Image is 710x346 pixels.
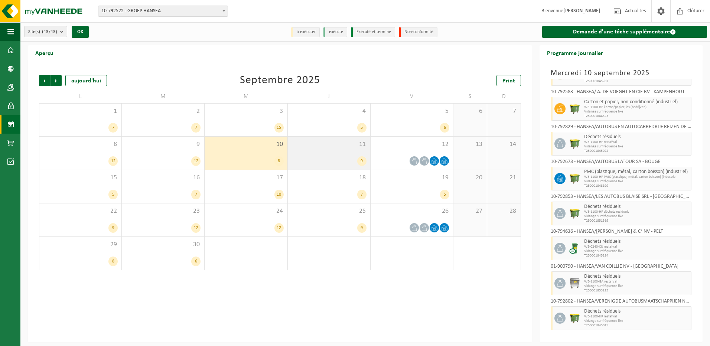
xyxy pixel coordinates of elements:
[584,184,689,188] span: T250001848899
[584,179,689,184] span: Vidange sur fréquence fixe
[240,75,320,86] div: Septembre 2025
[371,90,453,103] td: V
[584,323,689,328] span: T250001845015
[563,8,600,14] strong: [PERSON_NAME]
[569,278,580,289] img: WB-1100-GAL-GY-02
[39,75,50,86] span: Précédent
[551,68,691,79] h3: Mercredi 10 septembre 2025
[39,90,122,103] td: L
[357,190,367,199] div: 7
[274,190,284,199] div: 10
[191,156,201,166] div: 12
[28,45,61,60] h2: Aperçu
[43,241,118,249] span: 29
[108,156,118,166] div: 12
[357,123,367,133] div: 5
[491,207,517,215] span: 28
[551,89,691,97] div: 10-792583 - HANSEA/ A. DE VOEGHT EN CIE BV - KAMPENHOUT
[584,110,689,114] span: Vidange sur fréquence fixe
[491,107,517,115] span: 7
[584,245,689,249] span: WB-0240-CU restafval
[357,223,367,233] div: 9
[551,264,691,271] div: 01-900790 - HANSEA/VAN COILLIE NV - [GEOGRAPHIC_DATA]
[584,140,689,144] span: WB-1100-HP restafval
[374,174,449,182] span: 19
[502,78,515,84] span: Print
[487,90,521,103] td: D
[542,26,707,38] a: Demande d'une tâche supplémentaire
[584,314,689,319] span: WB-1100-HP restafval
[584,219,689,223] span: T250001851519
[126,207,201,215] span: 23
[42,29,57,34] count: (43/43)
[584,214,689,219] span: Vidange sur fréquence fixe
[584,309,689,314] span: Déchets résiduels
[551,194,691,202] div: 10-792853 - HANSEA/LES AUTOBUS BLAISE SRL - [GEOGRAPHIC_DATA]
[43,140,118,148] span: 8
[122,90,205,103] td: M
[584,280,689,284] span: WB-1100-GA restafval
[457,140,483,148] span: 13
[191,223,201,233] div: 12
[496,75,521,86] a: Print
[551,299,691,306] div: 10-792802 - HANSEA/VERENIGDE AUTOBUSMAATSCHAPPIJEN NV - [GEOGRAPHIC_DATA]
[440,123,449,133] div: 6
[551,229,691,236] div: 10-794636 - HANSEA/[PERSON_NAME] & C° NV - PELT
[108,123,118,133] div: 7
[584,288,689,293] span: T250001853215
[584,105,689,110] span: WB-1100-HP karton/papier, los (bedrijven)
[584,114,689,118] span: T250001844323
[457,207,483,215] span: 27
[584,210,689,214] span: WB-1100-HP déchets résiduels
[108,223,118,233] div: 9
[208,107,283,115] span: 3
[191,190,201,199] div: 7
[98,6,228,17] span: 10-792522 - GROEP HANSEA
[491,174,517,182] span: 21
[457,107,483,115] span: 6
[126,174,201,182] span: 16
[357,156,367,166] div: 9
[584,144,689,149] span: Vidange sur fréquence fixe
[584,254,689,258] span: T250001845214
[191,123,201,133] div: 7
[191,257,201,266] div: 6
[43,207,118,215] span: 22
[569,243,580,254] img: WB-0240-CU
[569,208,580,219] img: WB-1100-HPE-GN-50
[208,174,283,182] span: 17
[274,123,284,133] div: 15
[551,124,691,132] div: 10-792829 - HANSEA/AUTOBUS EN AUTOCARBEDRIJF REIZEN DE VALK NV - [GEOGRAPHIC_DATA]-[GEOGRAPHIC_DATA]
[453,90,487,103] td: S
[274,156,284,166] div: 8
[457,174,483,182] span: 20
[51,75,62,86] span: Suivant
[292,207,367,215] span: 25
[291,27,320,37] li: à exécuter
[374,107,449,115] span: 5
[584,149,689,153] span: T250001845022
[292,107,367,115] span: 4
[274,223,284,233] div: 12
[43,107,118,115] span: 1
[205,90,287,103] td: M
[584,239,689,245] span: Déchets résiduels
[584,249,689,254] span: Vidange sur fréquence fixe
[126,107,201,115] span: 2
[491,140,517,148] span: 14
[208,207,283,215] span: 24
[108,257,118,266] div: 8
[126,241,201,249] span: 30
[584,134,689,140] span: Déchets résiduels
[569,103,580,114] img: WB-1100-HPE-GN-50
[288,90,371,103] td: J
[569,313,580,324] img: WB-1100-HPE-GN-50
[126,140,201,148] span: 9
[43,174,118,182] span: 15
[292,140,367,148] span: 11
[540,45,610,60] h2: Programme journalier
[584,274,689,280] span: Déchets résiduels
[24,26,67,37] button: Site(s)(43/43)
[292,174,367,182] span: 18
[98,6,228,16] span: 10-792522 - GROEP HANSEA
